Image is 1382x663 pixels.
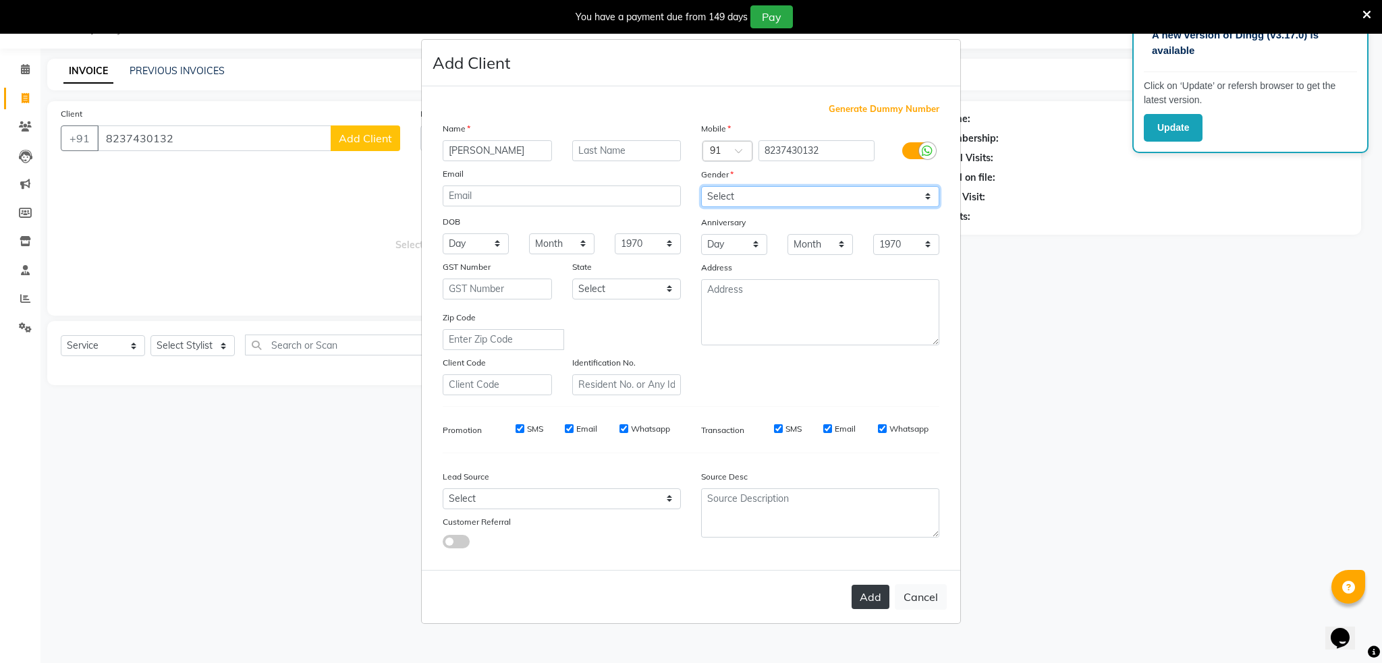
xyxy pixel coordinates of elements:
p: Click on ‘Update’ or refersh browser to get the latest version. [1144,79,1357,107]
label: Zip Code [443,312,476,324]
input: Enter Zip Code [443,329,564,350]
input: Client Code [443,374,552,395]
div: You have a payment due from 149 days [576,10,748,24]
iframe: chat widget [1325,609,1369,650]
label: Gender [701,169,734,181]
label: DOB [443,216,460,228]
button: Add [852,585,889,609]
label: Name [443,123,470,135]
label: SMS [527,423,543,435]
label: GST Number [443,261,491,273]
label: Email [576,423,597,435]
label: Email [835,423,856,435]
button: Update [1144,114,1203,142]
label: Anniversary [701,217,746,229]
p: A new version of Dingg (v3.17.0) is available [1152,28,1349,58]
input: Resident No. or Any Id [572,374,682,395]
input: First Name [443,140,552,161]
label: Identification No. [572,357,636,369]
label: State [572,261,592,273]
label: Email [443,168,464,180]
input: Last Name [572,140,682,161]
span: Generate Dummy Number [829,103,939,116]
label: SMS [785,423,802,435]
label: Transaction [701,424,744,436]
label: Whatsapp [889,423,929,435]
button: Cancel [895,584,947,610]
input: GST Number [443,279,552,299]
label: Address [701,262,732,274]
label: Promotion [443,424,482,436]
label: Mobile [701,123,731,135]
label: Customer Referral [443,516,511,528]
label: Client Code [443,357,486,369]
label: Lead Source [443,471,489,483]
label: Source Desc [701,471,748,483]
label: Whatsapp [631,423,670,435]
button: Pay [750,5,793,28]
input: Mobile [758,140,875,161]
h4: Add Client [433,51,510,75]
input: Email [443,185,681,206]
